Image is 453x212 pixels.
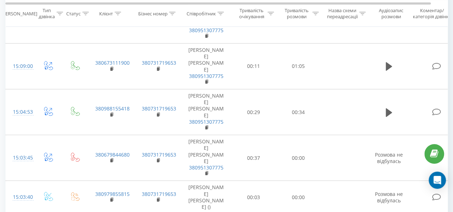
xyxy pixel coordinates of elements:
td: [PERSON_NAME] [PERSON_NAME] [181,43,231,89]
div: [PERSON_NAME] [1,10,37,16]
div: Назва схеми переадресації [327,8,357,20]
a: 380673111900 [95,59,130,66]
a: 380731719653 [142,191,176,197]
div: Тип дзвінка [39,8,55,20]
div: Open Intercom Messenger [429,172,446,189]
div: Статус [66,10,81,16]
div: Тривалість розмови [282,8,310,20]
a: 380979855815 [95,191,130,197]
td: 00:11 [231,43,276,89]
div: Коментар/категорія дзвінка [411,8,453,20]
a: 380951307775 [189,164,223,171]
a: 380988155418 [95,105,130,112]
div: Тривалість очікування [237,8,266,20]
td: 00:34 [276,89,321,135]
td: [PERSON_NAME] [PERSON_NAME] [181,135,231,181]
td: 01:05 [276,43,321,89]
div: 15:03:45 [13,151,27,165]
a: 380951307775 [189,73,223,79]
a: 380731719653 [142,105,176,112]
a: 380951307775 [189,27,223,34]
div: 15:09:00 [13,59,27,73]
a: 380951307775 [189,118,223,125]
div: Аудіозапис розмови [374,8,408,20]
div: Бізнес номер [138,10,167,16]
div: Співробітник [186,10,216,16]
td: 00:29 [231,89,276,135]
span: Розмова не відбулась [375,191,403,204]
div: 15:03:40 [13,190,27,204]
td: 00:00 [276,135,321,181]
a: 380679844680 [95,151,130,158]
div: 15:04:53 [13,105,27,119]
a: 380731719653 [142,151,176,158]
a: 380731719653 [142,59,176,66]
div: Клієнт [99,10,113,16]
span: Розмова не відбулась [375,151,403,164]
td: [PERSON_NAME] [PERSON_NAME] [181,89,231,135]
td: 00:37 [231,135,276,181]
